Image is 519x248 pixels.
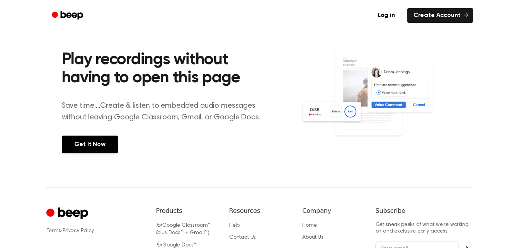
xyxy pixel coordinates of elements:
[229,206,290,216] h6: Resources
[407,8,473,23] a: Create Account
[302,206,363,216] h6: Company
[62,100,270,123] p: Save time....Create & listen to embedded audio messages without leaving Google Classroom, Gmail, ...
[62,51,270,88] h2: Play recordings without having to open this page
[302,223,317,228] a: Home
[229,223,240,228] a: Help
[376,206,473,216] h6: Subscribe
[46,206,90,221] a: Cruip
[46,8,90,23] a: Beep
[229,235,256,240] a: Contact Us
[46,227,144,235] div: ·
[62,136,118,153] a: Get It Now
[156,223,163,228] i: for
[156,243,197,248] a: forGoogle Docs™
[156,243,163,248] i: for
[156,223,211,236] a: forGoogle Classroom™ (plus Docs™ + Gmail™)
[376,222,473,235] p: Get sneak peeks of what we’re working on and exclusive early access.
[370,7,403,24] a: Log in
[46,228,61,234] a: Terms
[63,228,94,234] a: Privacy Policy
[156,206,217,216] h6: Products
[302,235,323,240] a: About Us
[301,49,457,153] img: Voice Comments on Docs and Recording Widget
